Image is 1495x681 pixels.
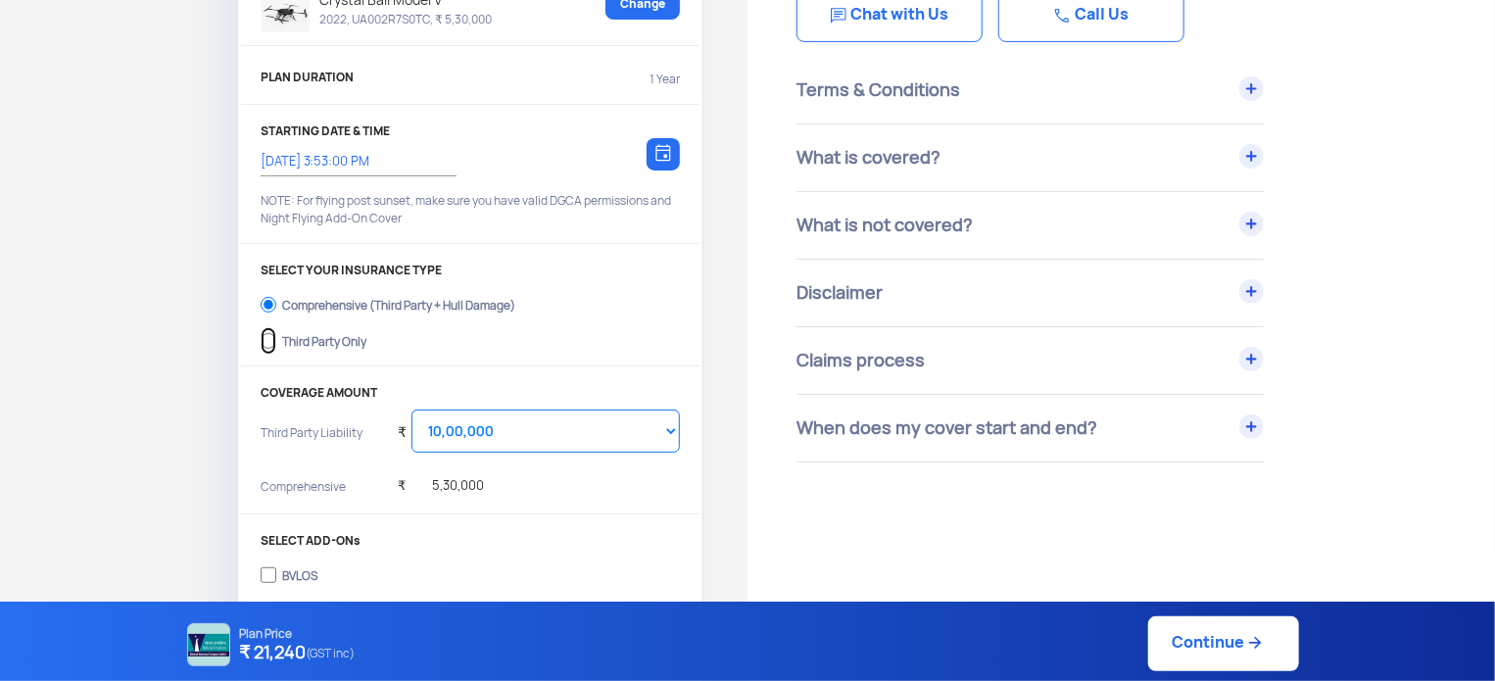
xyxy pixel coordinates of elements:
[261,561,276,589] input: BVLOS
[261,124,680,138] p: STARTING DATE & TIME
[187,623,230,666] img: NATIONAL
[261,264,680,277] p: SELECT YOUR INSURANCE TYPE
[796,327,1264,394] div: Claims process
[831,8,846,24] img: Chat
[796,260,1264,326] div: Disclaimer
[282,569,317,577] div: BVLOS
[796,57,1264,123] div: Terms & Conditions
[261,424,383,468] p: Third Party Liability
[261,327,276,355] input: Third Party Only
[1148,616,1299,671] a: Continue
[261,192,680,227] p: NOTE: For flying post sunset, make sure you have valid DGCA permissions and Night Flying Add-On C...
[282,299,515,307] div: Comprehensive (Third Party + Hull Damage)
[240,627,356,641] p: Plan Price
[310,12,492,27] p: 2022, UA002R7S0TC, ₹ 5,30,000
[261,71,354,88] p: PLAN DURATION
[796,124,1264,191] div: What is covered?
[398,400,407,454] div: ₹
[796,395,1264,462] div: When does my cover start and end?
[261,291,276,318] input: Comprehensive (Third Party + Hull Damage)
[1245,633,1265,653] img: ic_arrow_forward_blue.svg
[398,454,484,508] div: ₹ 5,30,000
[261,534,680,548] p: SELECT ADD-ONs
[261,478,383,508] p: Comprehensive
[796,192,1264,259] div: What is not covered?
[307,641,356,666] span: (GST inc)
[1054,8,1070,24] img: Chat
[240,641,356,666] h4: ₹ 21,240
[261,386,680,400] p: COVERAGE AMOUNT
[261,598,276,625] input: Night Flying
[282,335,366,343] div: Third Party Only
[650,71,680,88] p: 1 Year
[655,144,671,162] img: calendar-icon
